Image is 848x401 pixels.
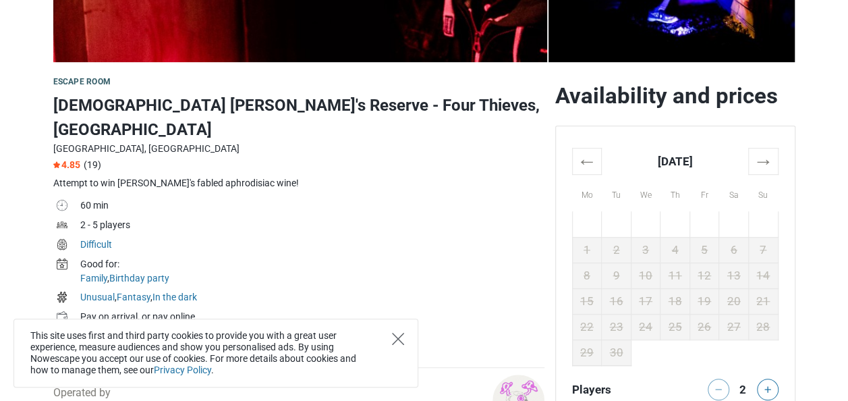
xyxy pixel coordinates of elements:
[13,319,418,387] div: This site uses first and third party cookies to provide you with a great user experience, measure...
[748,148,778,174] th: →
[660,237,690,263] td: 4
[572,288,602,314] td: 15
[572,174,602,211] th: Mo
[602,174,631,211] th: Tu
[689,263,719,288] td: 12
[719,174,749,211] th: Sa
[80,256,544,289] td: ,
[689,314,719,340] td: 26
[572,314,602,340] td: 22
[53,159,80,170] span: 4.85
[689,237,719,263] td: 5
[572,148,602,174] th: ←
[567,379,675,400] div: Players
[602,148,749,174] th: [DATE]
[719,288,749,314] td: 20
[602,263,631,288] td: 9
[53,142,544,156] div: [GEOGRAPHIC_DATA], [GEOGRAPHIC_DATA]
[152,292,197,302] a: In the dark
[80,239,112,250] a: Difficult
[660,288,690,314] td: 18
[80,289,544,309] td: , ,
[631,314,660,340] td: 24
[109,273,169,284] a: Birthday party
[719,237,749,263] td: 6
[602,314,631,340] td: 23
[602,340,631,365] td: 30
[80,257,544,271] div: Good for:
[555,82,795,109] h2: Availability and prices
[689,288,719,314] td: 19
[84,159,101,170] span: (19)
[53,77,111,86] span: Escape room
[53,93,544,142] h1: [DEMOGRAPHIC_DATA] [PERSON_NAME]'s Reserve - Four Thieves, [GEOGRAPHIC_DATA]
[719,314,749,340] td: 27
[53,161,60,168] img: Star
[572,237,602,263] td: 1
[80,292,115,302] a: Unusual
[80,310,544,324] div: Pay on arrival, or pay online
[154,365,211,375] a: Privacy Policy
[392,333,404,345] button: Close
[53,176,544,190] div: Attempt to win [PERSON_NAME]'s fabled aphrodisiac wine!
[117,292,150,302] a: Fantasy
[631,288,660,314] td: 17
[572,340,602,365] td: 29
[748,174,778,211] th: Su
[748,263,778,288] td: 14
[631,237,660,263] td: 3
[602,237,631,263] td: 2
[660,314,690,340] td: 25
[719,263,749,288] td: 13
[80,217,544,236] td: 2 - 5 players
[631,174,660,211] th: We
[735,379,751,398] div: 2
[660,263,690,288] td: 11
[748,237,778,263] td: 7
[80,273,107,284] a: Family
[572,263,602,288] td: 8
[689,174,719,211] th: Fr
[602,288,631,314] td: 16
[80,197,544,217] td: 60 min
[660,174,690,211] th: Th
[748,314,778,340] td: 28
[748,288,778,314] td: 21
[631,263,660,288] td: 10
